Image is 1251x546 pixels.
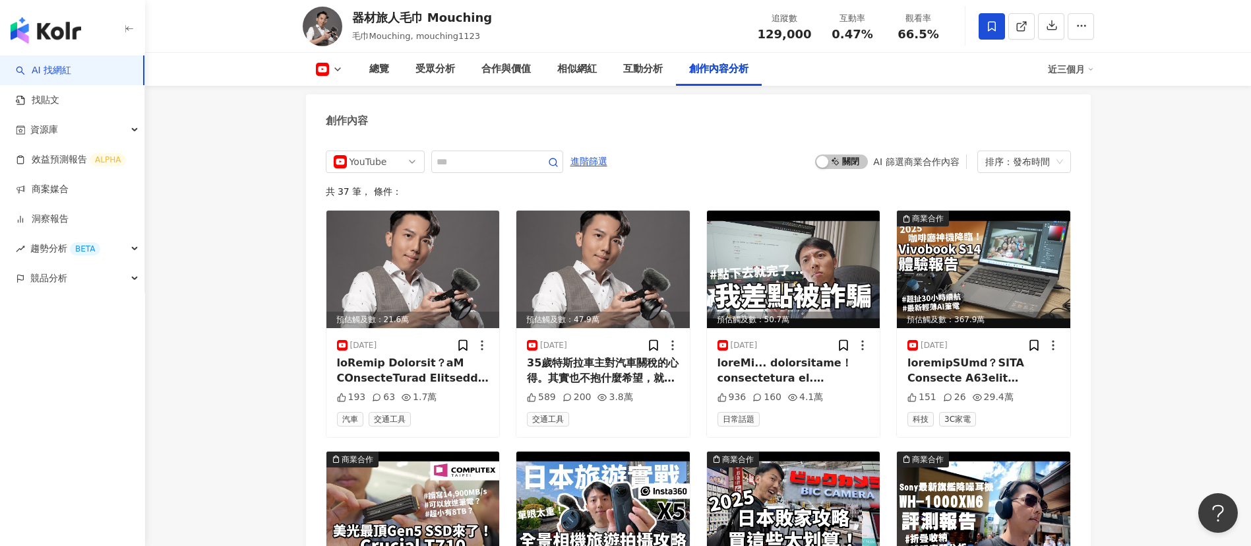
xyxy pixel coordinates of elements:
div: 互動分析 [623,61,663,77]
div: post-image預估觸及數：21.6萬 [326,211,500,328]
div: BETA [70,242,100,256]
span: 交通工具 [527,412,569,427]
div: 觀看率 [894,12,944,25]
div: 預估觸及數：50.7萬 [707,312,880,328]
div: post-image商業合作預估觸及數：367.9萬 [897,211,1070,328]
img: KOL Avatar [303,7,342,46]
span: 資源庫 [30,115,58,145]
div: 總覽 [369,61,389,77]
div: [DATE] [731,340,758,351]
span: 進階篩選 [570,151,607,172]
div: 近三個月 [1048,59,1094,80]
img: post-image [897,211,1070,328]
div: 相似網紅 [557,61,597,77]
div: 共 37 筆 ， 條件： [326,186,1071,197]
a: 找貼文 [16,94,59,107]
div: 預估觸及數：47.9萬 [516,312,690,328]
iframe: Help Scout Beacon - Open [1198,493,1238,533]
div: 1.7萬 [402,391,437,404]
span: 競品分析 [30,263,67,293]
div: 193 [337,391,366,404]
div: 受眾分析 [415,61,455,77]
div: 26 [943,391,966,404]
div: 合作與價值 [481,61,531,77]
button: 進階篩選 [570,151,608,172]
div: 商業合作 [342,453,373,466]
div: 4.1萬 [788,391,823,404]
span: rise [16,244,25,254]
span: 129,000 [758,27,812,41]
div: [DATE] [921,340,948,351]
div: 29.4萬 [973,391,1014,404]
div: 創作內容分析 [689,61,748,77]
div: 排序：發布時間 [985,151,1051,172]
div: 200 [563,391,592,404]
a: searchAI 找網紅 [16,64,71,77]
span: 毛巾Mouching, mouching1123 [352,31,481,41]
div: 創作內容 [326,114,368,128]
div: loRemip Dolorsit？aM COnsecteTurad Elitsedd！eiusmo？temporiNc！utl4000etdoloRemag A ENima，mini3ven，q... [337,356,489,386]
div: 35歲特斯拉車主對汽車關稅的心得。其實也不抱什麼希望，就算降關稅，貨物稅、車廠定價又是另一回事吧... P.S. Benz是德國品牌 #關稅 #貨物稅 #進口車 進口車 ------------... [527,356,679,386]
div: [DATE] [540,340,567,351]
div: loreMi... dolorsitame！consectetura el. seddoeiusmod「temp」incidid，utlaboreetdolo，magnaaliqua。enima... [717,356,870,386]
a: 效益預測報告ALPHA [16,153,126,166]
div: 商業合作 [722,453,754,466]
img: post-image [516,211,690,328]
span: 趨勢分析 [30,234,100,263]
div: post-image預估觸及數：47.9萬 [516,211,690,328]
img: post-image [707,211,880,328]
span: 66.5% [898,28,938,41]
span: 交通工具 [369,412,411,427]
div: 160 [752,391,781,404]
span: 3C家電 [939,412,976,427]
div: 商業合作 [912,212,944,225]
div: AI 篩選商業合作內容 [873,156,959,167]
div: 63 [372,391,395,404]
div: 936 [717,391,747,404]
div: 預估觸及數：21.6萬 [326,312,500,328]
span: 汽車 [337,412,363,427]
img: post-image [326,211,500,328]
div: 互動率 [828,12,878,25]
div: 151 [907,391,936,404]
a: 洞察報告 [16,213,69,226]
div: post-image預估觸及數：50.7萬 [707,211,880,328]
div: [DATE] [350,340,377,351]
span: 日常話題 [717,412,760,427]
span: 科技 [907,412,934,427]
div: 589 [527,391,556,404]
span: 0.47% [832,28,872,41]
img: logo [11,17,81,44]
div: 器材旅人毛巾 Mouching [352,9,493,26]
div: 追蹤數 [758,12,812,25]
a: 商案媒合 [16,183,69,196]
div: 預估觸及數：367.9萬 [897,312,1070,328]
div: YouTube [350,151,392,172]
div: 3.8萬 [597,391,632,404]
div: 商業合作 [912,453,944,466]
div: loremipSUmd？SITA Consecte A63elit (S6101DO)！EIUS Temporin U la｜etdolor｜Magnaaliqu E｜Adminim+ VENI... [907,356,1060,386]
